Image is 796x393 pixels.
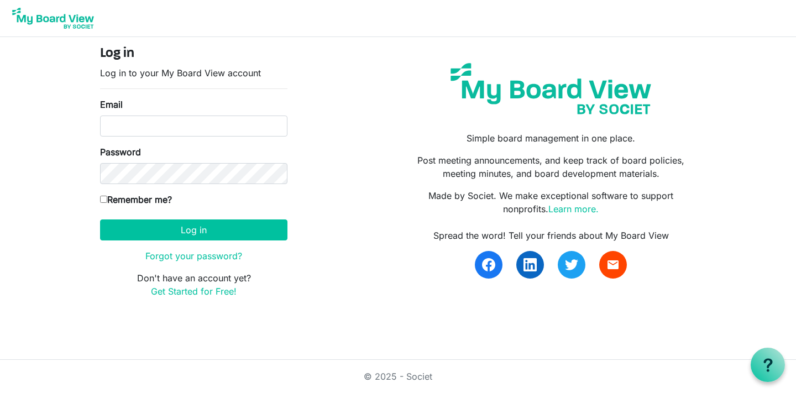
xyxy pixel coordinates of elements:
input: Remember me? [100,196,107,203]
p: Don't have an account yet? [100,271,287,298]
a: email [599,251,627,279]
h4: Log in [100,46,287,62]
a: Forgot your password? [145,250,242,261]
span: email [606,258,620,271]
p: Simple board management in one place. [406,132,696,145]
label: Remember me? [100,193,172,206]
div: Spread the word! Tell your friends about My Board View [406,229,696,242]
p: Made by Societ. We make exceptional software to support nonprofits. [406,189,696,216]
p: Post meeting announcements, and keep track of board policies, meeting minutes, and board developm... [406,154,696,180]
img: twitter.svg [565,258,578,271]
a: Get Started for Free! [151,286,237,297]
p: Log in to your My Board View account [100,66,287,80]
img: My Board View Logo [9,4,97,32]
label: Password [100,145,141,159]
label: Email [100,98,123,111]
a: © 2025 - Societ [364,371,432,382]
a: Learn more. [548,203,599,214]
img: facebook.svg [482,258,495,271]
img: my-board-view-societ.svg [442,55,659,123]
button: Log in [100,219,287,240]
img: linkedin.svg [523,258,537,271]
